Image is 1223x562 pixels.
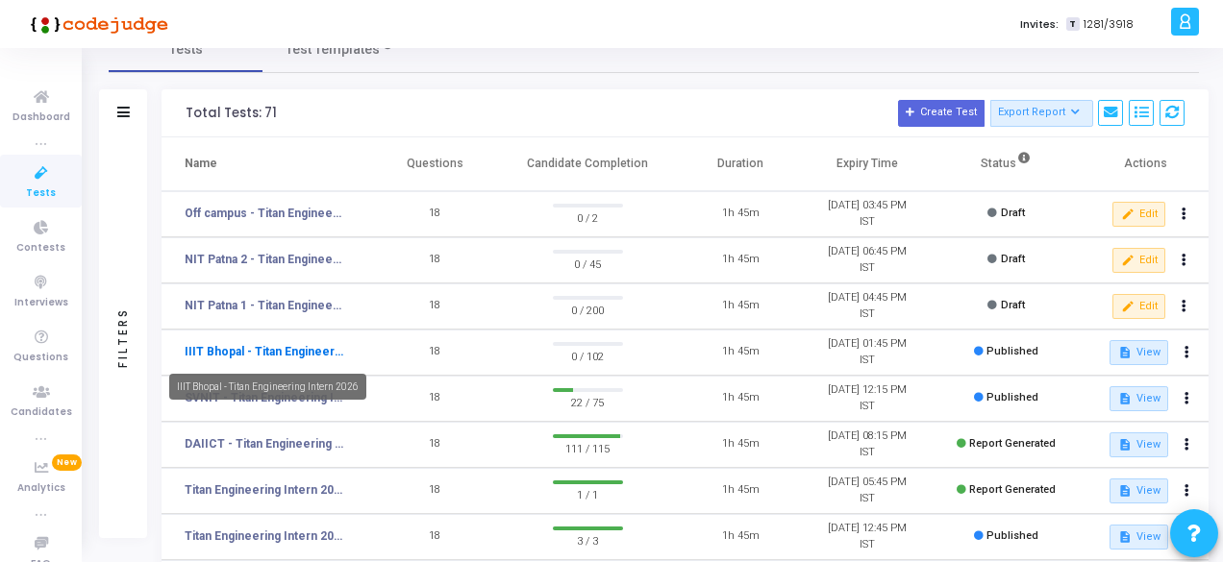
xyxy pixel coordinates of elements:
td: [DATE] 12:15 PM IST [804,376,931,422]
mat-icon: edit [1120,254,1134,267]
a: Titan Engineering Intern 2026 [185,527,344,545]
th: Duration [677,137,804,191]
td: 18 [372,330,499,376]
label: Invites: [1020,16,1059,33]
a: NIT Patna 2 - Titan Engineering Intern 2026 [185,251,344,268]
span: Analytics [17,480,65,497]
mat-icon: description [1117,530,1131,544]
span: Tests [26,185,56,202]
th: Name [162,137,372,191]
div: Filters [114,232,132,443]
span: 0 / 200 [553,300,623,319]
span: Draft [1001,299,1025,311]
span: Interviews [14,295,68,311]
img: logo [24,5,168,43]
th: Candidate Completion [498,137,677,191]
button: View [1110,340,1168,365]
span: Report Generated [969,437,1056,450]
div: IIIT Bhopal - Titan Engineering Intern 2026 [169,374,366,400]
button: View [1110,478,1168,503]
span: Dashboard [12,110,70,126]
div: Total Tests: 71 [186,106,277,121]
a: Titan Engineering Intern 2026 [185,481,344,499]
button: Create Test [898,100,985,127]
td: 1h 45m [677,191,804,237]
button: Edit [1112,202,1165,227]
button: View [1110,432,1168,457]
th: Status [930,137,1082,191]
span: 1 / 1 [553,484,623,503]
td: 18 [372,422,499,468]
mat-icon: description [1117,438,1131,452]
td: 18 [372,237,499,283]
td: [DATE] 04:45 PM IST [804,283,931,330]
td: 1h 45m [677,283,804,330]
th: Actions [1082,137,1209,191]
a: IIIT Bhopal - Titan Engineering Intern 2026 [185,343,344,360]
mat-icon: edit [1120,300,1134,313]
button: View [1110,525,1168,550]
span: Contests [16,240,65,257]
span: 3 / 3 [553,530,623,550]
span: Published [986,529,1038,542]
td: [DATE] 01:45 PM IST [804,330,931,376]
a: DAIICT - Titan Engineering Intern 2026 [185,435,344,452]
span: 111 / 115 [553,438,623,457]
span: 0 / 102 [553,346,623,365]
a: Off campus - Titan Engineering Intern 2026 [185,205,344,222]
td: [DATE] 06:45 PM IST [804,237,931,283]
a: NIT Patna 1 - Titan Engineering Intern 2026 [185,297,344,314]
mat-icon: description [1117,392,1131,405]
span: T [1066,17,1079,32]
span: Test Templates [286,39,380,60]
button: View [1110,386,1168,411]
span: 0 / 2 [553,208,623,227]
button: Edit [1112,248,1165,273]
span: 1281/3918 [1084,16,1134,33]
td: [DATE] 12:45 PM IST [804,514,931,560]
mat-icon: description [1117,346,1131,359]
td: 1h 45m [677,514,804,560]
mat-icon: edit [1120,208,1134,221]
span: Draft [1001,253,1025,265]
span: Tests [169,39,203,60]
th: Questions [372,137,499,191]
span: Candidates [11,404,72,421]
td: 18 [372,376,499,422]
span: Published [986,391,1038,403]
span: 22 / 75 [553,392,623,411]
span: Draft [1001,207,1025,219]
span: 0 / 45 [553,254,623,273]
button: Export Report [990,100,1093,127]
th: Expiry Time [804,137,931,191]
td: 18 [372,468,499,514]
td: 18 [372,283,499,330]
button: Edit [1112,294,1165,319]
td: 1h 45m [677,422,804,468]
td: 1h 45m [677,330,804,376]
span: Questions [13,350,68,366]
td: 18 [372,191,499,237]
mat-icon: description [1117,484,1131,498]
td: 18 [372,514,499,560]
span: New [52,454,82,471]
td: 1h 45m [677,376,804,422]
td: 1h 45m [677,468,804,514]
span: Published [986,345,1038,357]
td: [DATE] 05:45 PM IST [804,468,931,514]
span: Report Generated [969,483,1056,496]
td: [DATE] 08:15 PM IST [804,422,931,468]
td: [DATE] 03:45 PM IST [804,191,931,237]
td: 1h 45m [677,237,804,283]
